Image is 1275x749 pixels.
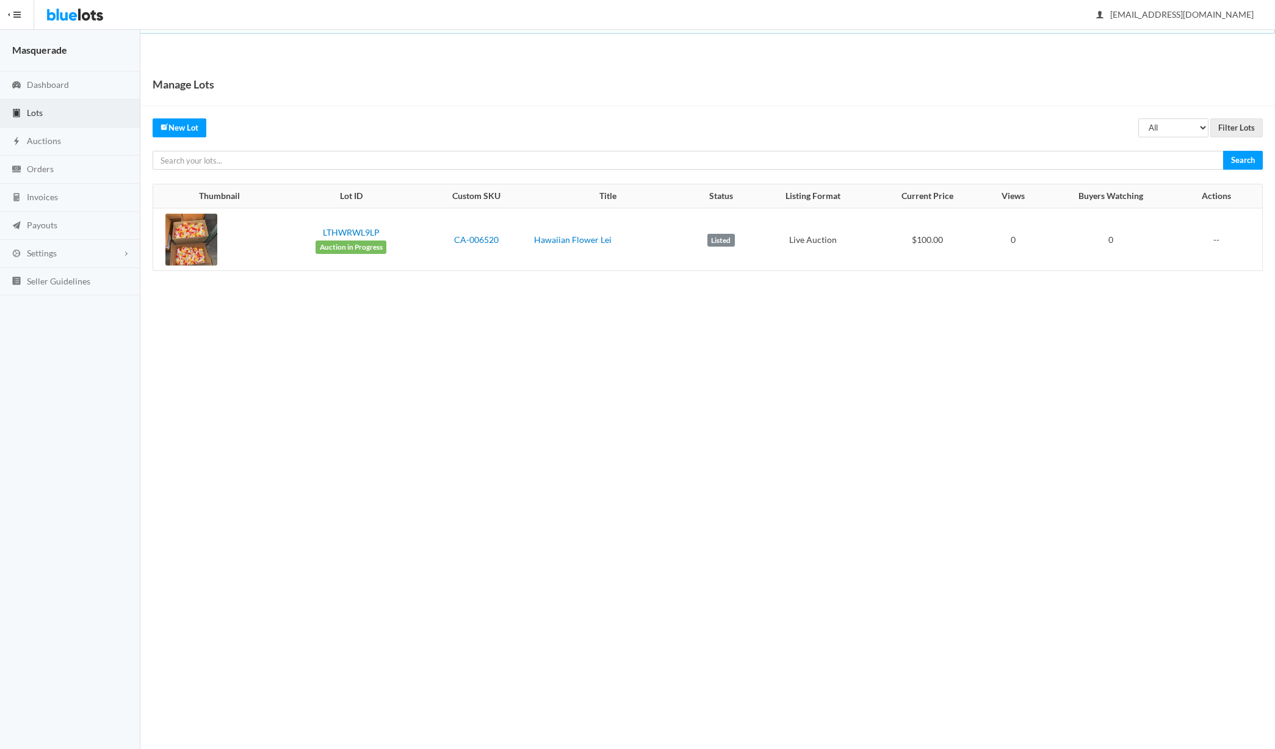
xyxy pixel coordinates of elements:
td: Live Auction [754,208,872,270]
td: 0 [983,208,1043,270]
span: Settings [27,248,57,258]
th: Status [687,184,754,209]
ion-icon: cog [10,248,23,260]
a: Hawaiian Flower Lei [534,234,612,245]
a: CA-006520 [454,234,499,245]
span: Seller Guidelines [27,276,90,286]
th: Listing Format [754,184,872,209]
th: Buyers Watching [1043,184,1178,209]
span: Dashboard [27,79,69,90]
ion-icon: paper plane [10,220,23,232]
ion-icon: cash [10,164,23,176]
th: Views [983,184,1043,209]
ion-icon: list box [10,276,23,288]
th: Title [529,184,687,209]
a: createNew Lot [153,118,206,137]
th: Thumbnail [153,184,278,209]
th: Actions [1178,184,1262,209]
span: [EMAIL_ADDRESS][DOMAIN_NAME] [1097,9,1254,20]
td: -- [1178,208,1262,270]
span: Lots [27,107,43,118]
ion-icon: calculator [10,192,23,204]
span: Auctions [27,136,61,146]
input: Search your lots... [153,151,1224,170]
td: $100.00 [872,208,983,270]
ion-icon: person [1094,10,1106,21]
ion-icon: speedometer [10,80,23,92]
td: 0 [1043,208,1178,270]
span: Invoices [27,192,58,202]
span: Auction in Progress [316,241,386,254]
th: Custom SKU [424,184,529,209]
span: Orders [27,164,54,174]
h1: Manage Lots [153,75,214,93]
th: Lot ID [278,184,424,209]
ion-icon: flash [10,136,23,148]
ion-icon: clipboard [10,108,23,120]
ion-icon: create [161,123,168,131]
a: LTHWRWL9LP [323,227,380,237]
strong: Masquerade [12,44,67,56]
input: Search [1223,151,1263,170]
th: Current Price [872,184,983,209]
input: Filter Lots [1210,118,1263,137]
label: Listed [707,234,735,247]
span: Payouts [27,220,57,230]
